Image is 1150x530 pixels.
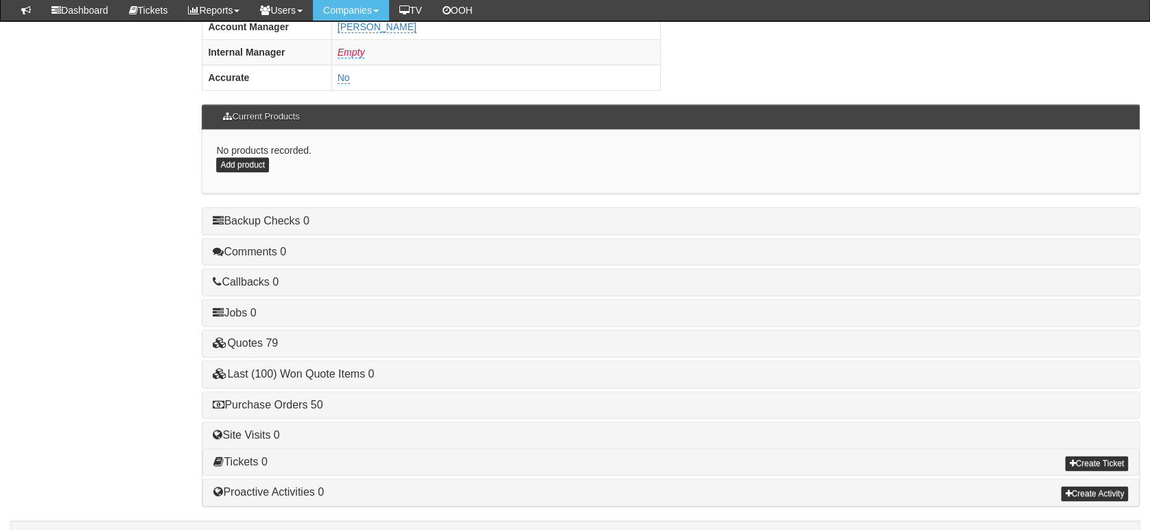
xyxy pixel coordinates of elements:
[202,14,331,40] th: Account Manager
[213,246,286,257] a: Comments 0
[202,65,331,91] th: Accurate
[338,47,365,58] a: Empty
[1061,486,1128,501] a: Create Activity
[213,276,279,288] a: Callbacks 0
[213,337,278,349] a: Quotes 79
[213,486,324,498] a: Proactive Activities 0
[1065,456,1128,471] a: Create Ticket
[216,157,269,172] a: Add product
[338,21,416,33] a: [PERSON_NAME]
[213,399,322,411] a: Purchase Orders 50
[213,429,279,441] a: Site Visits 0
[213,307,256,319] a: Jobs 0
[213,456,267,468] a: Tickets 0
[213,215,309,227] a: Backup Checks 0
[338,72,350,84] a: No
[216,105,306,128] h3: Current Products
[213,368,374,380] a: Last (100) Won Quote Items 0
[202,40,331,65] th: Internal Manager
[202,130,1140,194] div: No products recorded.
